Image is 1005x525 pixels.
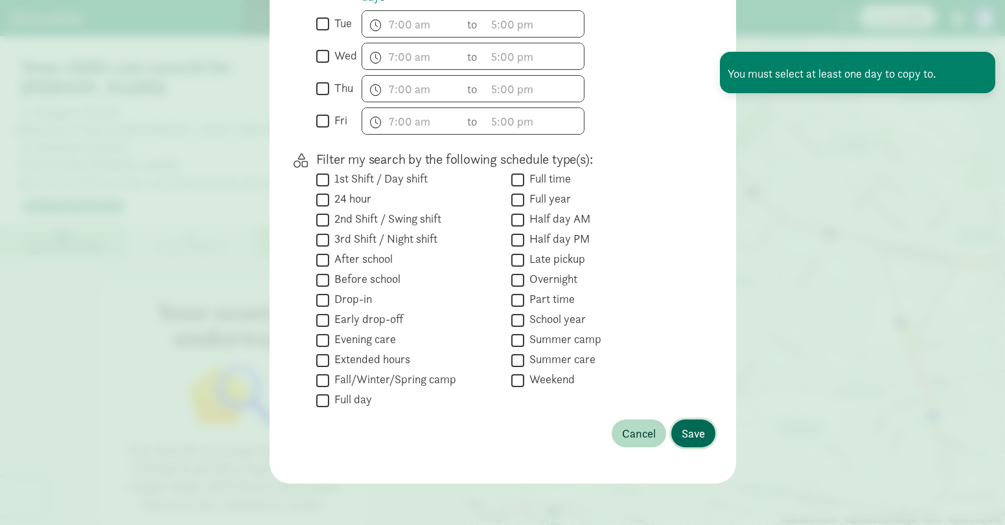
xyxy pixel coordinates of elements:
label: tue [329,16,352,31]
span: to [467,80,479,98]
label: Overnight [524,271,577,287]
input: 5:00 pm [485,11,584,37]
label: Summer camp [524,331,601,347]
input: 5:00 pm [485,108,584,134]
label: 3rd Shift / Night shift [329,231,437,247]
label: Evening care [329,331,396,347]
span: Save [682,425,705,442]
div: You must select at least one day to copy to. [720,52,995,93]
label: School year [524,311,586,327]
label: Fall/Winter/Spring camp [329,372,456,387]
span: Cancel [622,425,656,442]
input: 5:00 pm [485,76,584,102]
label: Drop-in [329,291,372,307]
input: 7:00 am [362,108,461,134]
label: Part time [524,291,575,307]
span: to [467,113,479,130]
label: fri [329,113,347,128]
label: thu [329,80,353,96]
label: 2nd Shift / Swing shift [329,211,441,227]
span: to [467,16,479,33]
button: Cancel [612,419,666,447]
label: Half day PM [524,231,590,247]
label: Extended hours [329,352,410,367]
label: Late pickup [524,251,585,267]
label: Full time [524,171,571,186]
input: 7:00 am [362,76,461,102]
p: Filter my search by the following schedule type(s): [316,150,695,168]
span: to [467,48,479,65]
label: Full year [524,191,571,207]
label: Summer care [524,352,595,367]
label: wed [329,48,357,63]
input: 7:00 am [362,11,461,37]
input: 5:00 pm [485,43,584,69]
label: Before school [329,271,400,287]
button: Save [671,419,715,447]
label: After school [329,251,393,267]
label: 1st Shift / Day shift [329,171,428,186]
label: Half day AM [524,211,590,227]
label: Early drop-off [329,311,403,327]
input: 7:00 am [362,43,461,69]
label: Weekend [524,372,575,387]
label: 24 hour [329,191,371,207]
label: Full day [329,392,372,407]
